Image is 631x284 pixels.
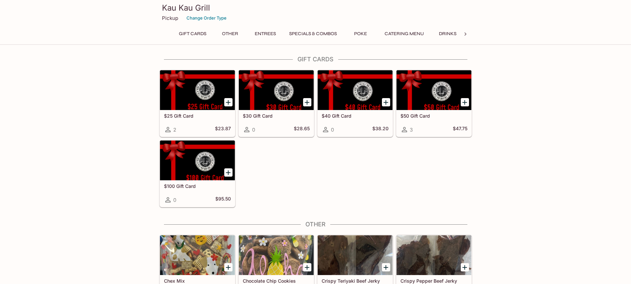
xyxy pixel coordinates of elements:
[382,98,390,106] button: Add $40 Gift Card
[250,29,280,38] button: Entrees
[159,56,472,63] h4: Gift Cards
[239,70,314,110] div: $30 Gift Card
[164,278,231,284] h5: Chex Mix
[215,126,231,134] h5: $23.87
[317,70,393,137] a: $40 Gift Card0$38.20
[175,29,210,38] button: Gift Cards
[286,29,341,38] button: Specials & Combos
[372,126,389,134] h5: $38.20
[400,113,467,119] h5: $50 Gift Card
[160,70,235,137] a: $25 Gift Card2$23.87
[322,113,389,119] h5: $40 Gift Card
[173,127,176,133] span: 2
[162,15,178,21] p: Pickup
[303,263,311,271] button: Add Chocolate Chip Cookies
[461,263,469,271] button: Add Crispy Pepper Beef Jerky
[318,70,393,110] div: $40 Gift Card
[318,235,393,275] div: Crispy Teriyaki Beef Jerky
[410,127,413,133] span: 3
[164,113,231,119] h5: $25 Gift Card
[303,98,311,106] button: Add $30 Gift Card
[224,168,233,177] button: Add $100 Gift Card
[173,197,176,203] span: 0
[215,196,231,204] h5: $95.50
[396,70,471,110] div: $50 Gift Card
[252,127,255,133] span: 0
[461,98,469,106] button: Add $50 Gift Card
[239,235,314,275] div: Chocolate Chip Cookies
[160,70,235,110] div: $25 Gift Card
[346,29,376,38] button: Poke
[224,98,233,106] button: Add $25 Gift Card
[396,235,471,275] div: Crispy Pepper Beef Jerky
[331,127,334,133] span: 0
[215,29,245,38] button: Other
[294,126,310,134] h5: $28.65
[238,70,314,137] a: $30 Gift Card0$28.65
[453,126,467,134] h5: $47.75
[159,221,472,228] h4: Other
[160,235,235,275] div: Chex Mix
[433,29,463,38] button: Drinks
[224,263,233,271] button: Add Chex Mix
[160,141,235,180] div: $100 Gift Card
[322,278,389,284] h5: Crispy Teriyaki Beef Jerky
[381,29,428,38] button: Catering Menu
[164,183,231,189] h5: $100 Gift Card
[396,70,472,137] a: $50 Gift Card3$47.75
[243,113,310,119] h5: $30 Gift Card
[243,278,310,284] h5: Chocolate Chip Cookies
[162,3,469,13] h3: Kau Kau Grill
[184,13,230,23] button: Change Order Type
[382,263,390,271] button: Add Crispy Teriyaki Beef Jerky
[160,140,235,207] a: $100 Gift Card0$95.50
[400,278,467,284] h5: Crispy Pepper Beef Jerky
